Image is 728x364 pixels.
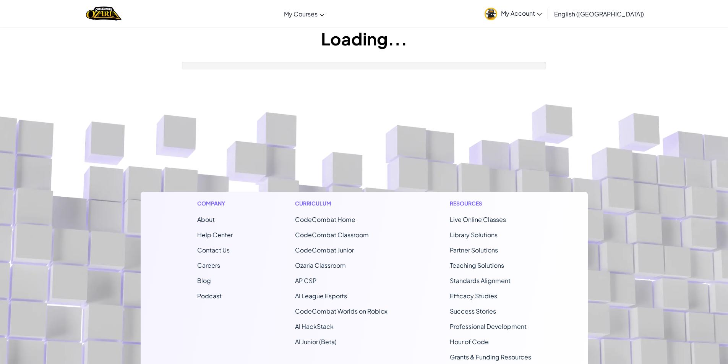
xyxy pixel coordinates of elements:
[450,215,506,223] a: Live Online Classes
[501,9,542,17] span: My Account
[485,8,497,20] img: avatar
[450,277,511,285] a: Standards Alignment
[295,261,346,269] a: Ozaria Classroom
[450,338,489,346] a: Hour of Code
[197,246,230,254] span: Contact Us
[295,231,369,239] a: CodeCombat Classroom
[295,215,355,223] span: CodeCombat Home
[450,261,504,269] a: Teaching Solutions
[295,338,337,346] a: AI Junior (Beta)
[450,199,531,207] h1: Resources
[284,10,318,18] span: My Courses
[450,292,497,300] a: Efficacy Studies
[197,261,220,269] a: Careers
[295,246,354,254] a: CodeCombat Junior
[450,246,498,254] a: Partner Solutions
[295,277,316,285] a: AP CSP
[86,6,122,21] a: Ozaria by CodeCombat logo
[86,6,122,21] img: Home
[550,3,648,24] a: English ([GEOGRAPHIC_DATA])
[197,215,215,223] a: About
[197,292,222,300] a: Podcast
[450,231,498,239] a: Library Solutions
[197,277,211,285] a: Blog
[295,199,388,207] h1: Curriculum
[481,2,546,26] a: My Account
[197,199,233,207] h1: Company
[280,3,328,24] a: My Courses
[554,10,644,18] span: English ([GEOGRAPHIC_DATA])
[450,322,527,330] a: Professional Development
[197,231,233,239] a: Help Center
[295,322,334,330] a: AI HackStack
[295,307,388,315] a: CodeCombat Worlds on Roblox
[295,292,347,300] a: AI League Esports
[450,353,531,361] a: Grants & Funding Resources
[450,307,496,315] a: Success Stories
